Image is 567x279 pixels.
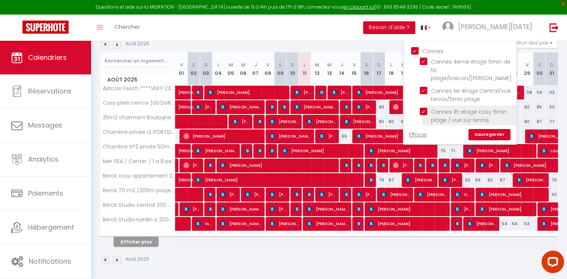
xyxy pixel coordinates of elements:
[348,52,361,86] th: 15
[417,187,446,202] span: [PERSON_NAME]
[458,22,532,31] span: [PERSON_NAME][DATE]
[208,202,212,216] span: [PERSON_NAME]
[546,173,558,187] div: 75
[319,187,335,202] span: [PERSON_NAME]
[516,173,545,187] span: [PERSON_NAME]
[468,129,510,140] a: Sauvegarder
[195,217,212,231] span: Vinchon Oceane
[282,144,360,158] span: [PERSON_NAME]
[471,173,484,187] div: 83
[102,217,177,223] span: Berck Studio+jardin a 200m mer/centre
[536,248,567,279] iframe: LiveChat chat widget
[294,202,298,216] span: [PERSON_NAME]
[262,52,274,86] th: 08
[344,114,373,129] span: [PERSON_NAME]
[431,58,512,82] span: Cannes 4eme etage 5min de la plage/balcon/[PERSON_NAME]
[442,158,446,172] span: [PERSON_NAME]
[521,100,533,114] div: 82
[422,47,443,55] span: Cannes
[294,100,335,114] span: [PERSON_NAME]
[442,21,453,33] img: ...
[102,144,177,150] span: Chambre N°2 privée 50m de la Plage//LE PORTEL
[195,144,236,158] span: [PERSON_NAME]
[28,53,67,62] span: Calendriers
[102,202,177,208] span: Berck Studio central 200 m de la mer
[237,52,249,86] th: 06
[269,217,298,231] span: [PERSON_NAME]
[269,144,274,158] span: [DEMOGRAPHIC_DATA] Pye
[269,187,286,202] span: [PERSON_NAME]
[114,237,159,247] button: Afficher plus
[381,158,385,172] span: [PERSON_NAME]
[550,61,554,68] abbr: D
[344,158,348,172] span: [PERSON_NAME]
[373,173,385,187] div: 79
[307,187,311,202] span: [PERSON_NAME]
[340,61,343,68] abbr: J
[336,52,348,86] th: 14
[390,61,392,68] abbr: L
[28,86,72,96] span: Réservations
[307,114,335,129] span: [PERSON_NAME]
[549,23,559,32] img: logout
[431,87,511,103] span: Cannes 1er étage Central/vue tennis/5min plage
[257,144,261,158] span: [PERSON_NAME]
[393,100,409,114] span: [PERSON_NAME]
[195,100,212,114] span: [PERSON_NAME]
[307,202,348,216] span: [PERSON_NAME]
[521,86,533,99] div: 116
[200,52,212,86] th: 03
[368,173,373,187] span: [PERSON_NAME]
[175,144,188,158] a: [PERSON_NAME]
[220,202,261,216] span: [PERSON_NAME]
[28,154,58,164] span: Analytics
[178,96,196,110] span: [PERSON_NAME]
[509,217,521,231] div: 54
[208,187,212,202] span: [PERSON_NAME]
[212,52,224,86] th: 04
[401,61,406,68] abbr: M
[353,61,356,68] abbr: V
[327,61,332,68] abbr: M
[307,217,348,231] span: [PERSON_NAME]
[102,188,177,193] span: Berck 70 m2 /200m plage/300m piétonne
[232,114,249,129] span: [PERSON_NAME]
[361,52,373,86] th: 16
[484,173,496,187] div: 82
[546,100,558,114] div: 50
[343,4,374,10] a: en cliquant ici
[319,129,335,143] span: [PERSON_NAME]
[28,120,62,130] span: Messages
[447,144,459,158] div: 71
[178,140,196,154] span: [PERSON_NAME]
[356,187,373,202] span: [PERSON_NAME]
[294,187,298,202] span: Grenet [PERSON_NAME]
[102,159,177,164] span: Mer SEA / Center / 1 a 8 pers / 80 m2 / lumineux
[28,188,63,198] span: Paiements
[525,61,529,68] abbr: V
[397,115,410,129] div: 80
[455,187,471,202] span: Oceane Bousrez
[344,100,348,114] span: [PERSON_NAME]
[274,52,286,86] th: 09
[546,52,558,86] th: 31
[409,131,427,139] a: Effacer
[269,100,274,114] span: [PERSON_NAME]
[100,74,175,85] span: Août 2025
[254,61,257,68] abbr: J
[102,86,177,91] span: Ajaccio Fesch ****VERY CENTRAL ON [GEOGRAPHIC_DATA]/4PEOPLE ****
[533,115,546,129] div: 87
[126,40,149,47] p: Août 2025
[385,52,397,86] th: 18
[479,202,533,216] span: [PERSON_NAME]
[217,61,220,68] abbr: L
[363,21,415,34] button: Besoin d'aide ?
[442,173,459,187] span: [PERSON_NAME]
[311,52,323,86] th: 12
[208,85,286,99] span: [PERSON_NAME]
[368,144,434,158] span: [PERSON_NAME]
[102,173,177,179] span: Berck cosy appartement 2ème étage + acces jardin
[385,173,397,187] div: 87
[180,61,183,68] abbr: V
[319,85,323,99] span: [PERSON_NAME]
